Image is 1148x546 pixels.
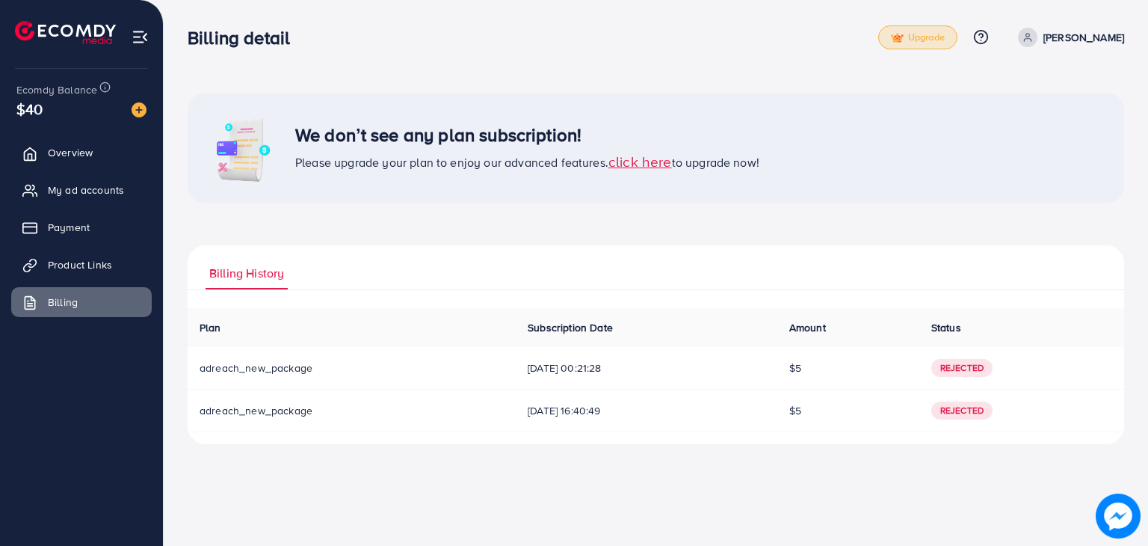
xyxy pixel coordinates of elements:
img: logo [15,21,116,44]
h3: Billing detail [188,27,302,49]
img: tick [891,33,904,43]
span: [DATE] 00:21:28 [528,361,765,375]
a: Billing [11,287,152,317]
span: Plan [200,320,221,335]
span: adreach_new_package [200,403,312,418]
span: Overview [48,145,93,160]
span: Amount [789,320,826,335]
img: image [1096,494,1141,539]
span: My ad accounts [48,182,124,197]
span: adreach_new_package [200,361,312,375]
a: tickUpgrade [878,25,957,49]
a: Overview [11,138,152,168]
span: $5 [789,361,801,375]
span: Please upgrade your plan to enjoy our advanced features. to upgrade now! [295,154,759,171]
span: [DATE] 16:40:49 [528,403,765,418]
span: Payment [48,220,90,235]
span: Billing History [209,265,284,282]
span: Product Links [48,257,112,272]
a: My ad accounts [11,175,152,205]
img: menu [132,28,149,46]
span: Rejected [931,359,993,377]
span: Rejected [931,402,993,420]
a: [PERSON_NAME] [1012,28,1124,47]
span: $5 [789,403,801,418]
span: Ecomdy Balance [16,82,97,97]
img: image [132,102,146,117]
h3: We don’t see any plan subscription! [295,124,759,146]
p: [PERSON_NAME] [1043,28,1124,46]
a: Payment [11,212,152,242]
span: Status [931,320,961,335]
a: Product Links [11,250,152,280]
span: $40 [16,98,43,120]
span: Subscription Date [528,320,613,335]
span: Billing [48,295,78,310]
span: Upgrade [891,32,945,43]
span: click here [608,151,672,171]
img: image [206,111,280,185]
